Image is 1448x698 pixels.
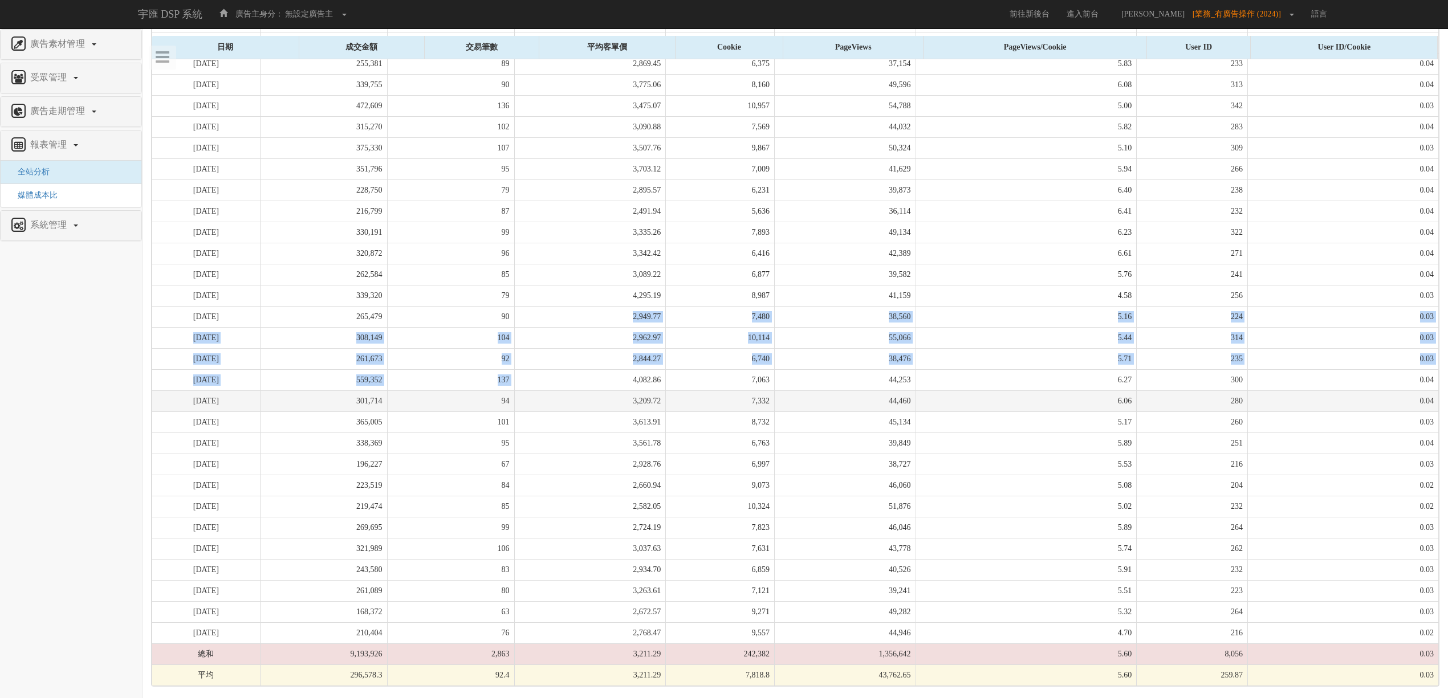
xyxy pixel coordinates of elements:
[514,32,666,53] td: 3,469.64
[1247,390,1438,411] td: 0.04
[1137,454,1248,475] td: 216
[1247,348,1438,369] td: 0.03
[775,53,916,74] td: 37,154
[1137,327,1248,348] td: 314
[916,264,1137,285] td: 5.76
[514,643,666,664] td: 3,211.29
[387,432,514,454] td: 95
[152,285,261,306] td: [DATE]
[387,411,514,432] td: 101
[425,36,539,59] div: 交易筆數
[1137,158,1248,179] td: 266
[916,53,1137,74] td: 5.83
[1137,643,1248,664] td: 8,056
[152,496,261,517] td: [DATE]
[27,106,91,116] span: 廣告走期管理
[260,137,387,158] td: 375,330
[260,243,387,264] td: 320,872
[775,32,916,53] td: 39,472
[387,32,514,53] td: 94
[775,411,916,432] td: 45,134
[916,158,1137,179] td: 5.94
[666,517,775,538] td: 7,823
[260,158,387,179] td: 351,796
[1251,36,1437,59] div: User ID/Cookie
[1247,116,1438,137] td: 0.04
[1137,116,1248,137] td: 283
[514,622,666,643] td: 2,768.47
[666,390,775,411] td: 7,332
[1137,32,1248,53] td: 249
[916,475,1137,496] td: 5.08
[666,137,775,158] td: 9,867
[152,32,261,53] td: [DATE]
[387,327,514,348] td: 104
[9,168,50,176] a: 全站分析
[775,285,916,306] td: 41,159
[1137,622,1248,643] td: 216
[1137,411,1248,432] td: 260
[1137,496,1248,517] td: 232
[916,179,1137,201] td: 6.40
[260,116,387,137] td: 315,270
[775,517,916,538] td: 46,046
[916,517,1137,538] td: 5.89
[1247,369,1438,390] td: 0.04
[514,95,666,116] td: 3,475.07
[387,538,514,559] td: 106
[924,36,1146,59] div: PageViews/Cookie
[1247,95,1438,116] td: 0.03
[152,95,261,116] td: [DATE]
[387,306,514,327] td: 90
[27,72,72,82] span: 受眾管理
[152,116,261,137] td: [DATE]
[514,601,666,622] td: 2,672.57
[916,559,1137,580] td: 5.91
[514,327,666,348] td: 2,962.97
[916,496,1137,517] td: 5.02
[514,517,666,538] td: 2,724.19
[775,179,916,201] td: 39,873
[666,432,775,454] td: 6,763
[775,475,916,496] td: 46,060
[916,538,1137,559] td: 5.74
[775,559,916,580] td: 40,526
[260,32,387,53] td: 326,146
[666,264,775,285] td: 6,877
[539,36,675,59] div: 平均客單價
[260,411,387,432] td: 365,005
[152,369,261,390] td: [DATE]
[260,222,387,243] td: 330,191
[152,454,261,475] td: [DATE]
[514,475,666,496] td: 2,660.94
[152,243,261,264] td: [DATE]
[514,222,666,243] td: 3,335.26
[387,517,514,538] td: 99
[916,601,1137,622] td: 5.32
[387,95,514,116] td: 136
[152,222,261,243] td: [DATE]
[1137,517,1248,538] td: 264
[514,53,666,74] td: 2,869.45
[514,158,666,179] td: 3,703.12
[514,306,666,327] td: 2,949.77
[152,36,299,59] div: 日期
[514,411,666,432] td: 3,613.91
[916,622,1137,643] td: 4.70
[1137,432,1248,454] td: 251
[916,306,1137,327] td: 5.16
[666,327,775,348] td: 10,114
[775,222,916,243] td: 49,134
[1193,10,1287,18] span: [業務_有廣告操作 (2024)]
[916,32,1137,53] td: 6.38
[1247,454,1438,475] td: 0.03
[260,390,387,411] td: 301,714
[666,559,775,580] td: 6,859
[260,74,387,95] td: 339,755
[152,53,261,74] td: [DATE]
[666,454,775,475] td: 6,997
[775,580,916,601] td: 39,241
[666,306,775,327] td: 7,480
[775,95,916,116] td: 54,788
[1247,517,1438,538] td: 0.03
